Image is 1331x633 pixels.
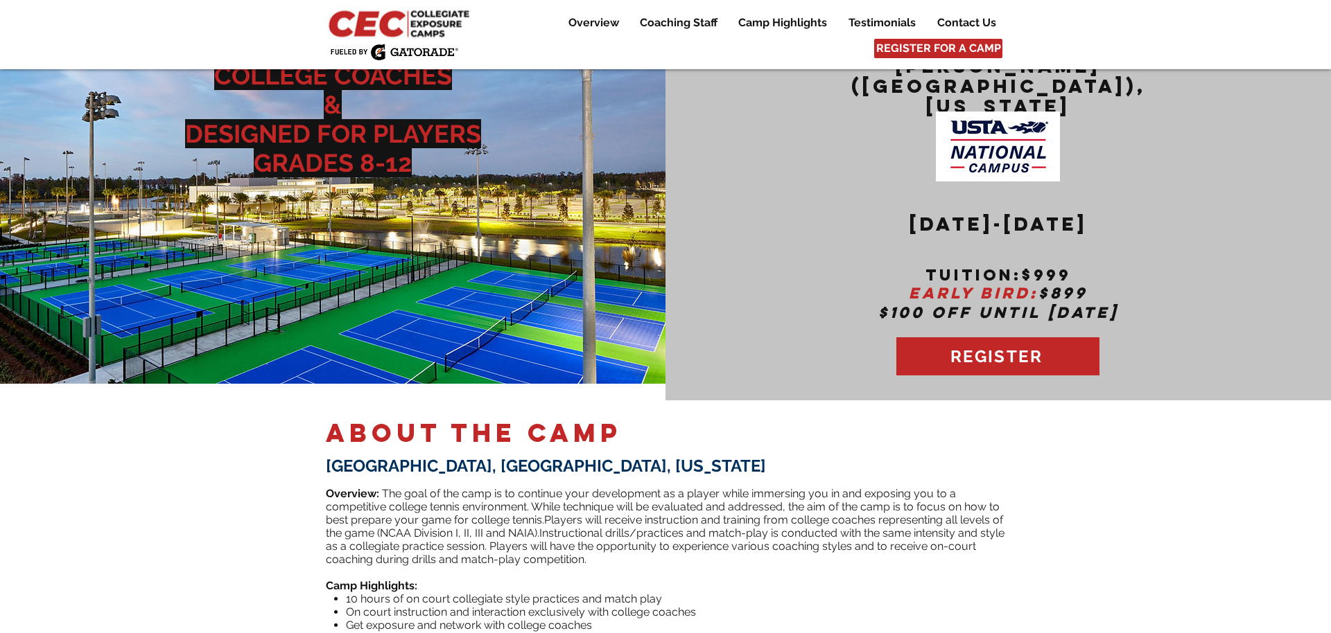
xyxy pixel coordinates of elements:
span: ABOUT THE CAMP [326,417,622,449]
a: Contact Us [927,15,1006,31]
img: USTA Campus image_edited.jpg [936,112,1060,181]
span: EARLY BIRD: [909,283,1038,303]
span: $899 [1038,283,1088,303]
p: Contact Us [930,15,1003,31]
span: Overview: [326,487,379,500]
a: Testimonials [838,15,926,31]
span: ​ The goal of the camp is to continue your development as a player while immersing you in and exp... [326,487,1000,526]
span: Instructional drills/practices and match-play is conducted with the same intensity and style as a... [326,526,1004,566]
span: ([GEOGRAPHIC_DATA]), [US_STATE] [851,74,1146,118]
span: REGISTER FOR A CAMP [876,41,1001,56]
span: tuition:$999 [925,265,1071,285]
a: Coaching Staff [629,15,727,31]
p: Camp Highlights [731,15,834,31]
img: CEC Logo Primary_edited.jpg [326,7,476,39]
a: REGISTER FOR A CAMP [874,39,1002,58]
a: Overview [558,15,629,31]
span: [DATE]-[DATE] [910,212,1088,235]
p: Testimonials [842,15,923,31]
span: [GEOGRAPHIC_DATA], [GEOGRAPHIC_DATA], [US_STATE] [326,456,766,476]
span: Camp Highlights: [326,579,417,592]
span: $100 OFF UNTIL [DATE] [878,303,1118,322]
span: 10 hours of on court collegiate style practices and match play [346,592,662,605]
span: DESIGNED FOR PLAYERS [185,119,481,148]
img: Fueled by Gatorade.png [330,44,458,60]
a: Camp Highlights [728,15,837,31]
nav: Site [548,15,1006,31]
span: Get exposure and network with college coaches [346,618,592,632]
span: GRADES 8-12 [254,148,412,177]
p: Overview [562,15,626,31]
button: REGISTER [896,337,1099,375]
span: On court instruction and interaction exclusively with college coaches [346,605,696,618]
p: Coaching Staff [633,15,724,31]
span: & [324,90,342,119]
span: Players will receive instruction and training from college coaches representing all levels of the... [326,513,1003,540]
span: REGISTER [950,346,1043,366]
